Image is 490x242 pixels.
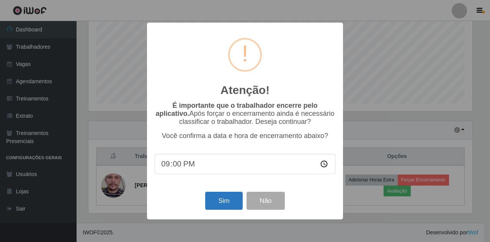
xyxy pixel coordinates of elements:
p: Após forçar o encerramento ainda é necessário classificar o trabalhador. Deseja continuar? [155,102,335,126]
button: Não [247,192,284,210]
button: Sim [205,192,242,210]
p: Você confirma a data e hora de encerramento abaixo? [155,132,335,140]
h2: Atenção! [220,83,269,97]
b: É importante que o trabalhador encerre pelo aplicativo. [155,102,317,117]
